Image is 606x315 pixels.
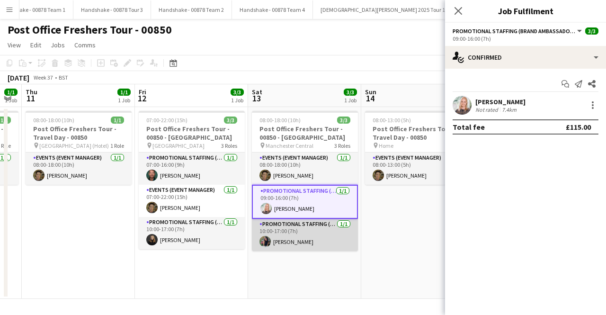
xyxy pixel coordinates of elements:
app-job-card: 08:00-18:00 (10h)3/3Post Office Freshers Tour - 00850 - [GEOGRAPHIC_DATA] Manchester Central3 Rol... [252,111,358,251]
span: 08:00-18:00 (10h) [33,117,74,124]
span: 3/3 [231,89,244,96]
span: 1 Role [110,142,124,149]
div: Confirmed [445,46,606,69]
span: Jobs [51,41,65,49]
div: [DATE] [8,73,29,82]
div: 1 Job [231,97,243,104]
span: Thu [26,88,37,96]
a: View [4,39,25,51]
span: 14 [364,93,376,104]
app-card-role: Promotional Staffing (Brand Ambassadors)1/110:00-17:00 (7h)[PERSON_NAME] [139,217,245,249]
span: 3 Roles [221,142,237,149]
app-card-role: Events (Event Manager)1/108:00-18:00 (10h)[PERSON_NAME] [26,153,132,185]
h3: Post Office Freshers Tour - 00850 - [GEOGRAPHIC_DATA] [139,125,245,142]
button: Handshake - 00878 Tour 3 [73,0,151,19]
a: Jobs [47,39,69,51]
span: [GEOGRAPHIC_DATA] (Hotel) [39,142,109,149]
div: 1 Job [344,97,356,104]
span: Week 37 [31,74,55,81]
h3: Post Office Freshers Tour - Travel Day - 00850 [365,125,471,142]
app-job-card: 08:00-13:00 (5h)1/1Post Office Freshers Tour - Travel Day - 00850 Home1 RoleEvents (Event Manager... [365,111,471,185]
span: 3/3 [585,27,598,35]
app-card-role: Events (Event Manager)1/108:00-13:00 (5h)[PERSON_NAME] [365,153,471,185]
button: Promotional Staffing (Brand Ambassadors) [453,27,583,35]
div: [PERSON_NAME] [475,98,526,106]
span: Manchester Central [266,142,313,149]
span: 08:00-13:00 (5h) [373,117,411,124]
div: Not rated [475,106,500,113]
a: Comms [71,39,99,51]
span: Edit [30,41,41,49]
app-card-role: Promotional Staffing (Brand Ambassadors)1/109:00-16:00 (7h)[PERSON_NAME] [252,185,358,219]
app-job-card: 07:00-22:00 (15h)3/3Post Office Freshers Tour - 00850 - [GEOGRAPHIC_DATA] [GEOGRAPHIC_DATA]3 Role... [139,111,245,249]
app-card-role: Promotional Staffing (Brand Ambassadors)1/110:00-17:00 (7h)[PERSON_NAME] [252,219,358,251]
span: Promotional Staffing (Brand Ambassadors) [453,27,576,35]
h1: Post Office Freshers Tour - 00850 [8,23,172,37]
span: 3/3 [337,117,350,124]
span: Sat [252,88,262,96]
span: 3 Roles [334,142,350,149]
div: BST [59,74,68,81]
span: 08:00-18:00 (10h) [259,117,301,124]
span: [GEOGRAPHIC_DATA] [152,142,205,149]
span: Comms [74,41,96,49]
span: 1/1 [4,89,18,96]
button: Handshake - 00878 Team 2 [151,0,232,19]
app-card-role: Promotional Staffing (Brand Ambassadors)1/107:00-16:00 (9h)[PERSON_NAME] [139,153,245,185]
div: Total fee [453,122,485,132]
h3: Post Office Freshers Tour - 00850 - [GEOGRAPHIC_DATA] [252,125,358,142]
button: Handshake - 00878 Team 4 [232,0,313,19]
span: 13 [250,93,262,104]
span: Home [379,142,393,149]
span: 3/3 [344,89,357,96]
span: 07:00-22:00 (15h) [146,117,187,124]
app-job-card: 08:00-18:00 (10h)1/1Post Office Freshers Tour - Travel Day - 00850 [GEOGRAPHIC_DATA] (Hotel)1 Rol... [26,111,132,185]
app-card-role: Events (Event Manager)1/108:00-18:00 (10h)[PERSON_NAME] [252,153,358,185]
div: 7.4km [500,106,518,113]
span: 12 [137,93,146,104]
div: 09:00-16:00 (7h) [453,35,598,42]
span: Fri [139,88,146,96]
a: Edit [27,39,45,51]
span: 11 [24,93,37,104]
span: View [8,41,21,49]
div: £115.00 [566,122,591,132]
span: 1/1 [111,117,124,124]
span: 3/3 [224,117,237,124]
h3: Post Office Freshers Tour - Travel Day - 00850 [26,125,132,142]
div: 1 Job [118,97,130,104]
button: [DEMOGRAPHIC_DATA][PERSON_NAME] 2025 Tour 1 - 00848 [313,0,471,19]
span: 1/1 [117,89,131,96]
h3: Job Fulfilment [445,5,606,17]
span: Sun [365,88,376,96]
app-card-role: Events (Event Manager)1/107:00-22:00 (15h)[PERSON_NAME] [139,185,245,217]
